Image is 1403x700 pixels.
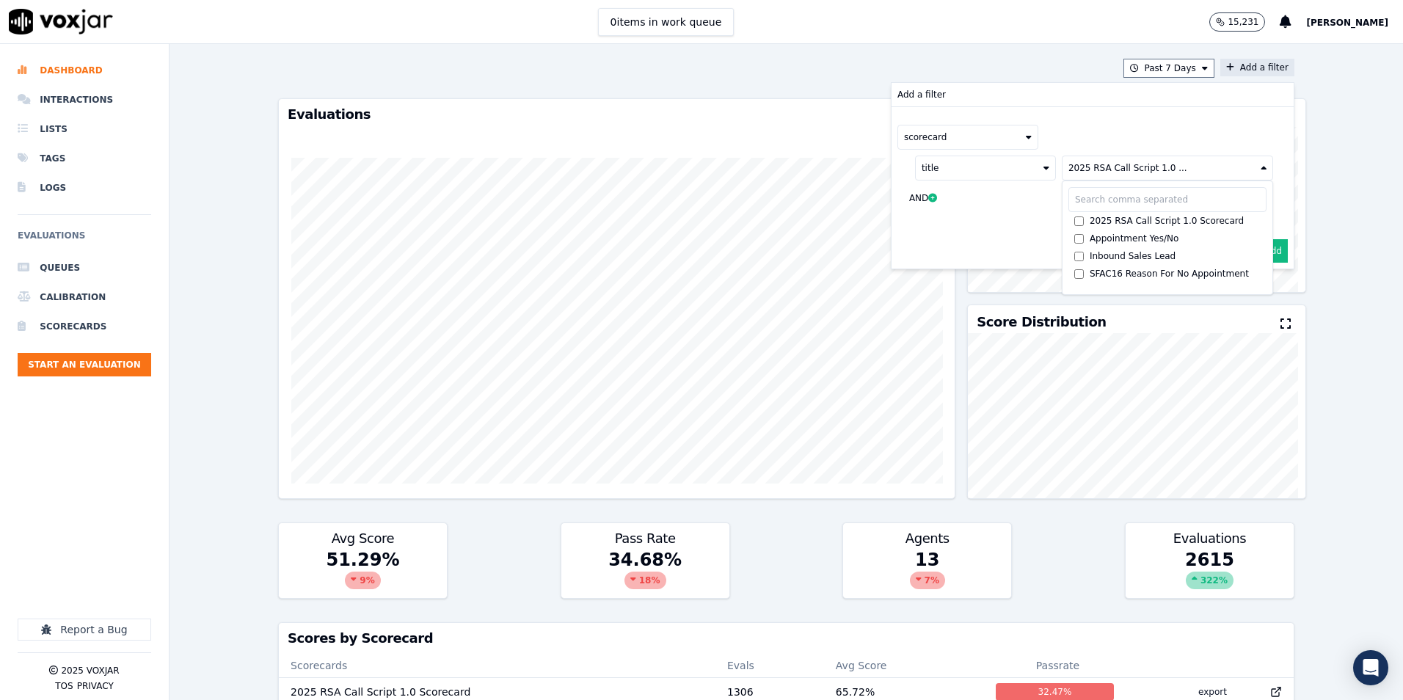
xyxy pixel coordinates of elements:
button: 0items in work queue [598,8,735,36]
a: Interactions [18,85,151,114]
a: Tags [18,144,151,173]
p: 2025 Voxjar [61,665,119,677]
h3: Score Distribution [977,316,1106,329]
input: Search comma separated [1068,187,1267,212]
div: 34.68 % [561,548,729,598]
h3: Evaluations [288,108,946,121]
div: 2025 RSA Call Script 1.0 Scorecard [1090,215,1244,227]
button: TOS [55,680,73,692]
div: 18 % [624,572,666,589]
button: Add a filterAdd a filter scorecard title 2025 RSA Call Script 1.0 ... 2025 RSA Call Script 1.0 Sc... [1220,59,1294,76]
button: AND [897,181,955,216]
div: Inbound Sales Lead [1090,250,1176,262]
button: 15,231 [1209,12,1280,32]
div: 322 % [1186,572,1233,589]
h3: Agents [852,532,1002,545]
th: Evals [715,654,824,677]
input: SFAC16 Reason For No Appointment [1074,269,1084,279]
div: 2025 RSA Call Script 1.0 ... [1068,162,1187,174]
span: [PERSON_NAME] [1306,18,1388,28]
h3: Pass Rate [570,532,721,545]
h3: Avg Score [288,532,438,545]
div: 13 [843,548,1011,598]
div: Appointment Yes/No [1090,233,1178,244]
div: 9 % [345,572,380,589]
button: scorecard [897,125,1038,150]
a: Dashboard [18,56,151,85]
h6: Evaluations [18,227,151,253]
div: SFAC16 Reason For No Appointment [1090,268,1249,280]
input: Inbound Sales Lead [1074,252,1084,261]
button: Report a Bug [18,619,151,641]
h3: Scores by Scorecard [288,632,1285,645]
p: 15,231 [1228,16,1258,28]
h3: Evaluations [1134,532,1285,545]
a: Logs [18,173,151,203]
th: Scorecards [279,654,715,677]
th: Avg Score [824,654,984,677]
button: Privacy [77,680,114,692]
img: voxjar logo [9,9,113,34]
button: Add [1259,239,1288,263]
div: 2615 [1126,548,1294,598]
button: 2025 RSA Call Script 1.0 ... [1062,156,1273,181]
button: title [915,156,1056,181]
button: Past 7 Days [1123,59,1214,78]
button: [PERSON_NAME] [1306,13,1403,31]
div: 51.29 % [279,548,447,598]
p: Add a filter [897,89,946,101]
a: Lists [18,114,151,144]
a: Queues [18,253,151,282]
div: Open Intercom Messenger [1353,650,1388,685]
div: 7 % [910,572,945,589]
a: Calibration [18,282,151,312]
button: Start an Evaluation [18,353,151,376]
input: Appointment Yes/No [1074,234,1084,244]
input: 2025 RSA Call Script 1.0 Scorecard [1074,216,1084,226]
button: 15,231 [1209,12,1265,32]
th: Passrate [984,654,1131,677]
a: Scorecards [18,312,151,341]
